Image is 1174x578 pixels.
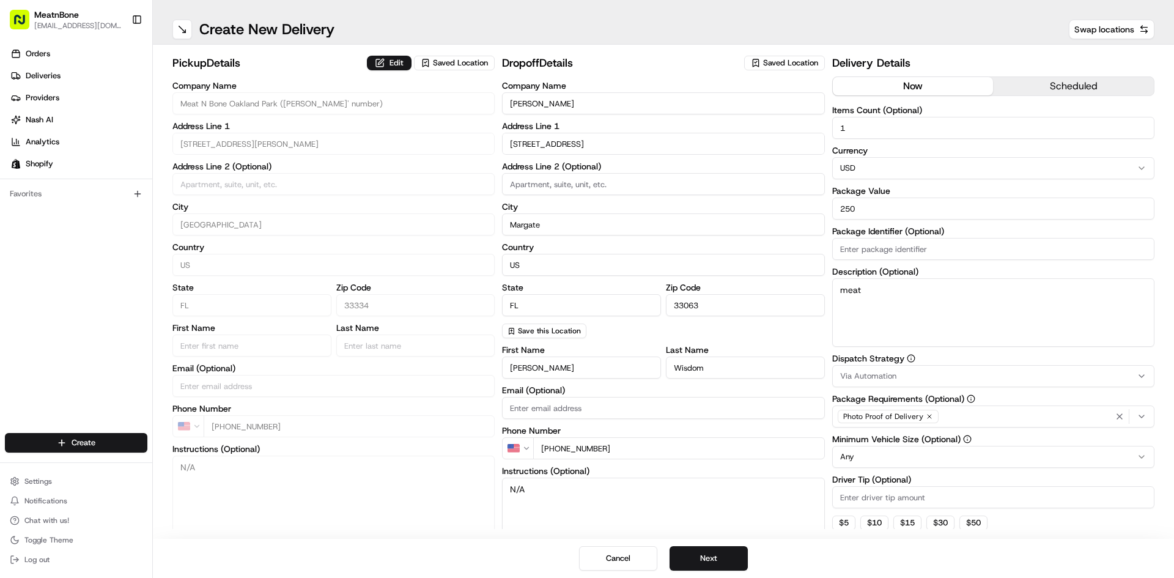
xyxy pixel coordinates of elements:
button: $10 [860,516,888,530]
div: Favorites [5,184,147,204]
input: Enter email address [502,397,824,419]
input: Apartment, suite, unit, etc. [172,173,495,195]
label: Zip Code [336,283,495,292]
input: Enter country [502,254,824,276]
button: Package Requirements (Optional) [967,395,975,403]
span: Orders [26,48,50,59]
a: Deliveries [5,66,152,86]
button: Edit [367,56,412,70]
input: Enter company name [172,92,495,114]
label: Minimum Vehicle Size (Optional) [832,435,1154,443]
input: Enter zip code [666,294,825,316]
input: Enter last name [666,357,825,379]
label: Driver Tip (Optional) [832,475,1154,484]
img: Nash [12,12,37,37]
span: Photo Proof of Delivery [843,412,923,421]
label: Email (Optional) [172,364,495,372]
span: Via Automation [840,371,896,382]
h2: dropoff Details [502,54,736,72]
input: Enter country [172,254,495,276]
label: City [502,202,824,211]
span: Save this Location [518,326,581,336]
label: Phone Number [502,426,824,435]
label: Package Requirements (Optional) [832,395,1154,403]
label: Email (Optional) [502,386,824,395]
button: Cancel [579,546,657,571]
span: Notifications [24,496,67,506]
button: Next [670,546,748,571]
span: Nash AI [26,114,53,125]
button: Swap locations [1069,20,1154,39]
label: Company Name [172,81,495,90]
div: 💻 [103,179,113,188]
img: 1736555255976-a54dd68f-1ca7-489b-9aae-adbdc363a1c4 [12,117,34,139]
a: Orders [5,44,152,64]
a: Analytics [5,132,152,152]
input: Enter driver tip amount [832,486,1154,508]
input: Enter address [502,133,824,155]
button: Via Automation [832,365,1154,387]
span: Create [72,437,95,448]
label: State [172,283,331,292]
label: Package Identifier (Optional) [832,227,1154,235]
label: First Name [172,324,331,332]
span: API Documentation [116,177,196,190]
label: Company Name [502,81,824,90]
input: Enter first name [172,335,331,357]
span: Settings [24,476,52,486]
span: Swap locations [1074,23,1134,35]
label: Address Line 1 [502,122,824,130]
label: Dispatch Strategy [832,354,1154,363]
input: Enter number of items [832,117,1154,139]
a: 💻API Documentation [98,172,201,195]
button: Create [5,433,147,453]
button: scheduled [993,77,1154,95]
label: City [172,202,495,211]
a: Shopify [5,154,152,174]
button: Start new chat [208,120,223,135]
textarea: N/A [172,456,495,547]
input: Enter phone number [533,437,824,459]
input: Enter last name [336,335,495,357]
input: Enter email address [172,375,495,397]
button: Settings [5,473,147,490]
button: $15 [893,516,921,530]
span: Knowledge Base [24,177,94,190]
input: Enter city [172,213,495,235]
button: $50 [959,516,988,530]
input: Enter first name [502,357,661,379]
span: Shopify [26,158,53,169]
button: Toggle Theme [5,532,147,549]
input: Enter state [172,294,331,316]
label: Country [502,243,824,251]
button: Photo Proof of Delivery [832,406,1154,428]
input: Enter city [502,213,824,235]
button: [EMAIL_ADDRESS][DOMAIN_NAME] [34,21,122,31]
button: Log out [5,551,147,568]
span: Deliveries [26,70,61,81]
span: Analytics [26,136,59,147]
label: First Name [502,346,661,354]
span: Log out [24,555,50,565]
label: Country [172,243,495,251]
input: Enter package identifier [832,238,1154,260]
span: Saved Location [433,57,488,69]
label: Last Name [666,346,825,354]
label: Currency [832,146,1154,155]
h2: pickup Details [172,54,360,72]
span: Pylon [122,207,148,217]
button: Saved Location [414,54,495,72]
label: Package Value [832,187,1154,195]
button: MeatnBone [34,9,79,21]
span: Providers [26,92,59,103]
label: Phone Number [172,404,495,413]
label: Last Name [336,324,495,332]
input: Enter phone number [204,415,495,437]
button: Saved Location [744,54,825,72]
label: Address Line 2 (Optional) [502,162,824,171]
input: Enter company name [502,92,824,114]
button: Minimum Vehicle Size (Optional) [963,435,972,443]
input: Enter zip code [336,294,495,316]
